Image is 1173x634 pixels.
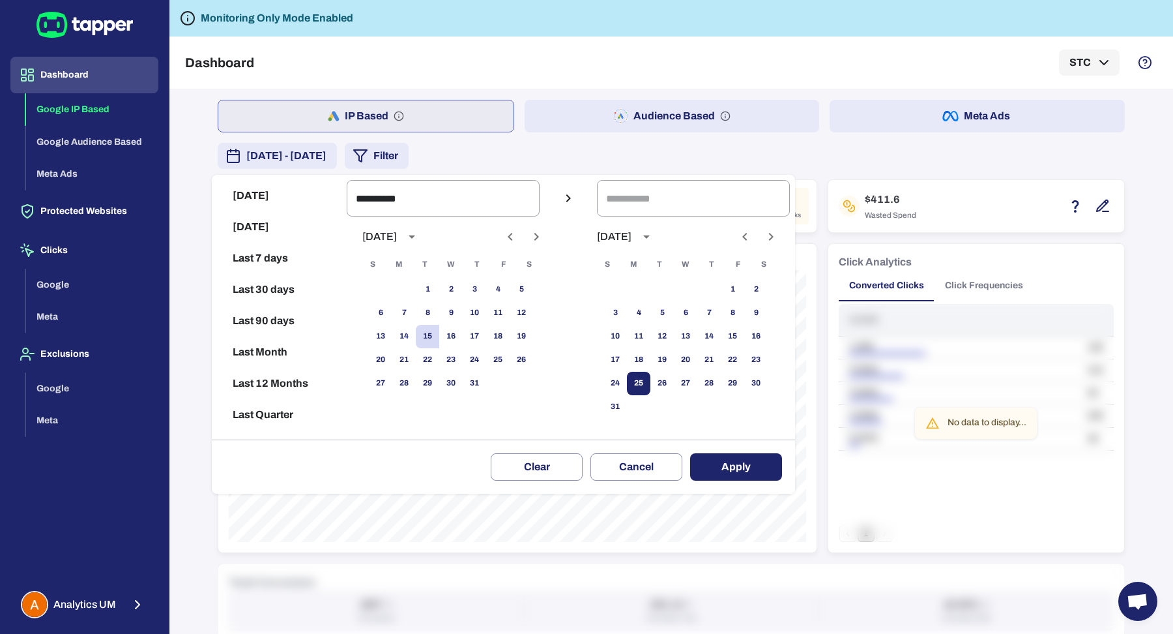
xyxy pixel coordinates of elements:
[387,252,411,278] span: Monday
[416,372,439,395] button: 29
[486,278,510,301] button: 4
[597,230,631,243] div: [DATE]
[361,252,384,278] span: Sunday
[416,301,439,325] button: 8
[510,325,533,348] button: 19
[486,301,510,325] button: 11
[362,230,397,243] div: [DATE]
[627,301,650,325] button: 4
[439,278,463,301] button: 2
[439,252,463,278] span: Wednesday
[697,348,721,372] button: 21
[744,348,768,372] button: 23
[721,278,744,301] button: 1
[697,301,721,325] button: 7
[674,252,697,278] span: Wednesday
[369,372,392,395] button: 27
[510,301,533,325] button: 12
[413,252,437,278] span: Tuesday
[491,252,515,278] span: Friday
[744,372,768,395] button: 30
[465,252,489,278] span: Thursday
[744,301,768,325] button: 9
[627,348,650,372] button: 18
[627,372,650,395] button: 25
[627,325,650,348] button: 11
[650,301,674,325] button: 5
[650,372,674,395] button: 26
[744,278,768,301] button: 2
[392,348,416,372] button: 21
[463,325,486,348] button: 17
[622,252,645,278] span: Monday
[217,243,341,274] button: Last 7 days
[439,372,463,395] button: 30
[463,278,486,301] button: 3
[416,348,439,372] button: 22
[603,348,627,372] button: 17
[603,301,627,325] button: 3
[603,325,627,348] button: 10
[603,372,627,395] button: 24
[734,226,756,248] button: Previous month
[439,348,463,372] button: 23
[650,348,674,372] button: 19
[217,430,341,462] button: Reset
[596,252,619,278] span: Sunday
[525,226,547,248] button: Next month
[690,453,782,481] button: Apply
[217,337,341,368] button: Last Month
[463,348,486,372] button: 24
[648,252,671,278] span: Tuesday
[416,278,439,301] button: 1
[392,372,416,395] button: 28
[752,252,775,278] span: Saturday
[217,399,341,430] button: Last Quarter
[439,301,463,325] button: 9
[700,252,723,278] span: Thursday
[217,180,341,211] button: [DATE]
[721,348,744,372] button: 22
[744,325,768,348] button: 16
[760,226,782,248] button: Next month
[674,348,697,372] button: 20
[463,301,486,325] button: 10
[499,226,521,248] button: Previous month
[635,226,658,248] button: calendar view is open, switch to year view
[486,325,510,348] button: 18
[674,372,697,395] button: 27
[650,325,674,348] button: 12
[697,325,721,348] button: 14
[1118,582,1157,621] a: Open chat
[590,453,682,481] button: Cancel
[369,348,392,372] button: 20
[721,372,744,395] button: 29
[517,252,541,278] span: Saturday
[674,301,697,325] button: 6
[510,348,533,372] button: 26
[369,325,392,348] button: 13
[401,226,423,248] button: calendar view is open, switch to year view
[486,348,510,372] button: 25
[726,252,749,278] span: Friday
[697,372,721,395] button: 28
[510,278,533,301] button: 5
[721,301,744,325] button: 8
[369,301,392,325] button: 6
[603,395,627,419] button: 31
[439,325,463,348] button: 16
[217,368,341,399] button: Last 12 Months
[721,325,744,348] button: 15
[674,325,697,348] button: 13
[217,305,341,337] button: Last 90 days
[392,301,416,325] button: 7
[217,274,341,305] button: Last 30 days
[491,453,583,481] button: Clear
[416,325,439,348] button: 15
[392,325,416,348] button: 14
[463,372,486,395] button: 31
[217,211,341,243] button: [DATE]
